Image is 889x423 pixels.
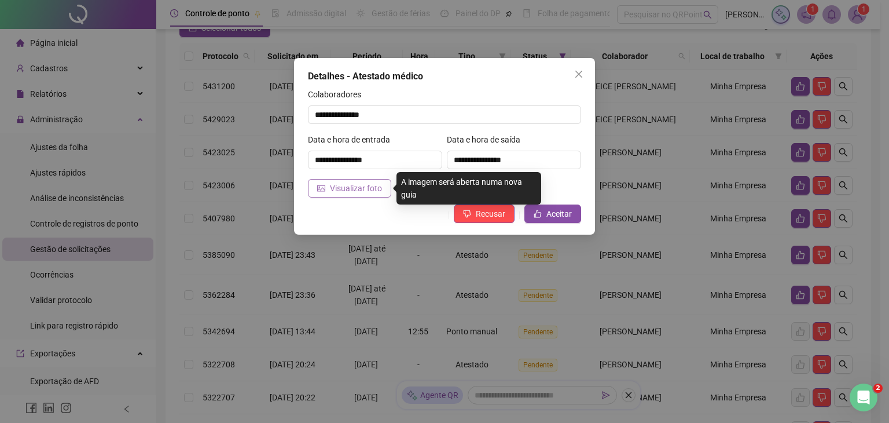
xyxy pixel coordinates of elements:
[574,70,583,79] span: close
[330,182,382,195] span: Visualizar foto
[308,70,581,83] div: Detalhes - Atestado médico
[308,179,391,198] button: Visualizar foto
[308,88,369,101] label: Colaboradores
[476,207,505,220] span: Recusar
[534,210,542,218] span: like
[546,207,572,220] span: Aceitar
[317,184,325,192] span: picture
[850,384,877,411] iframe: Intercom live chat
[463,210,471,218] span: dislike
[570,65,588,83] button: Close
[447,133,528,146] label: Data e hora de saída
[308,133,398,146] label: Data e hora de entrada
[873,384,883,393] span: 2
[454,205,515,223] button: Recusar
[524,205,581,223] button: Aceitar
